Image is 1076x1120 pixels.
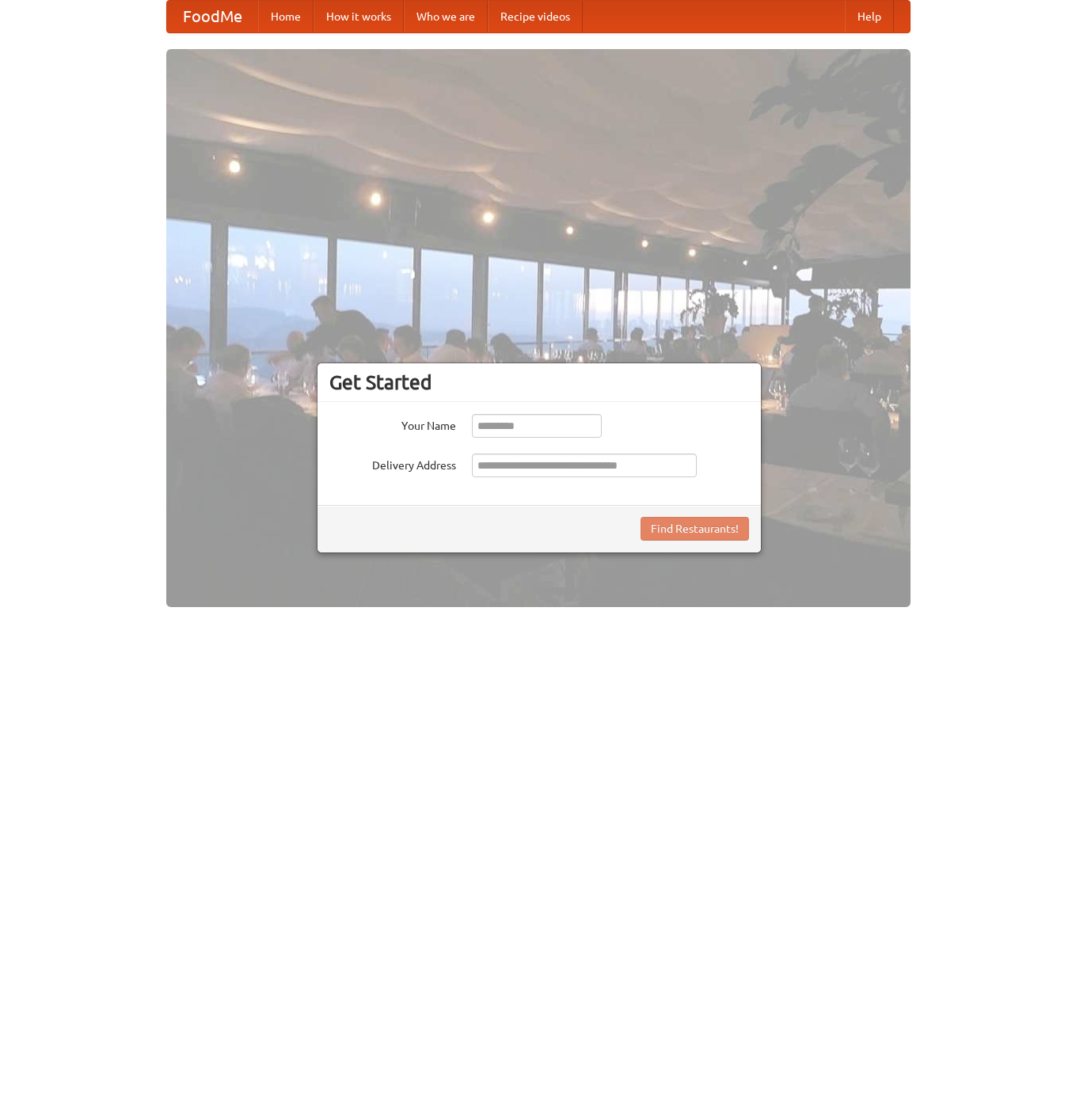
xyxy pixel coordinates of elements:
[845,1,894,32] a: Help
[404,1,488,32] a: Who we are
[167,1,258,32] a: FoodMe
[641,517,749,541] button: Find Restaurants!
[314,1,404,32] a: How it works
[329,414,456,434] label: Your Name
[329,454,456,473] label: Delivery Address
[488,1,583,32] a: Recipe videos
[258,1,314,32] a: Home
[329,370,749,394] h3: Get Started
